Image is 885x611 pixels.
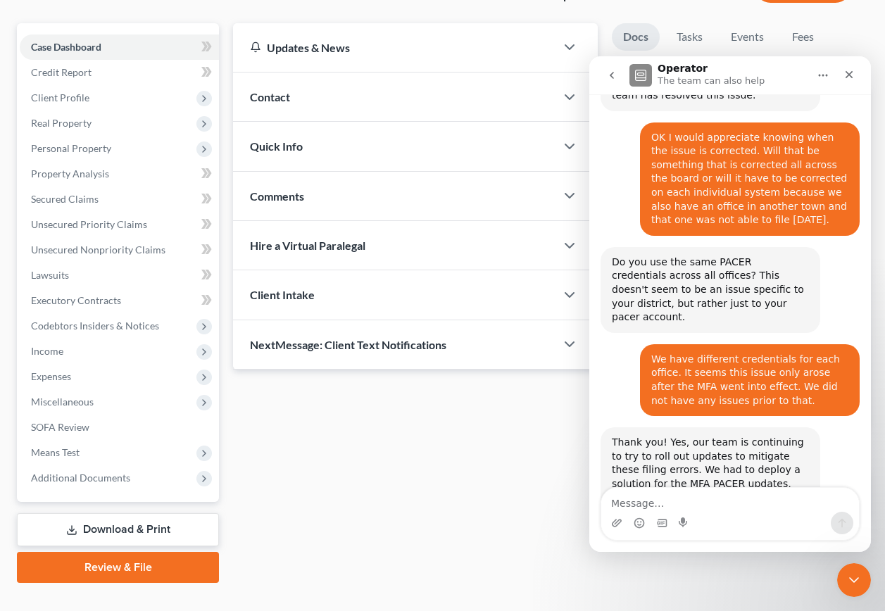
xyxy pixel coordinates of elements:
iframe: Intercom live chat [837,563,871,597]
span: Hire a Virtual Paralegal [250,239,365,252]
a: Docs [612,23,660,51]
button: Send a message… [241,455,264,478]
a: Case Dashboard [20,34,219,60]
span: Executory Contracts [31,294,121,306]
span: Property Analysis [31,168,109,179]
span: Income [31,345,63,357]
span: Unsecured Priority Claims [31,218,147,230]
div: Thank you! Yes, our team is continuing to try to roll out updates to mitigate these filing errors... [23,379,220,545]
span: Credit Report [31,66,92,78]
iframe: Intercom live chat [589,56,871,552]
a: Review & File [17,552,219,583]
a: SOFA Review [20,415,219,440]
button: Gif picker [67,461,78,472]
span: Lawsuits [31,269,69,281]
span: Expenses [31,370,71,382]
span: SOFA Review [31,421,89,433]
a: Secured Claims [20,187,219,212]
a: Download & Print [17,513,219,546]
button: Emoji picker [44,461,56,472]
span: Personal Property [31,142,111,154]
span: Contact [250,90,290,103]
span: NextMessage: Client Text Notifications [250,338,446,351]
span: Codebtors Insiders & Notices [31,320,159,332]
span: Unsecured Nonpriority Claims [31,244,165,256]
span: Means Test [31,446,80,458]
div: Thank you! Yes, our team is continuing to try to roll out updates to mitigate these filing errors... [11,371,231,553]
span: Additional Documents [31,472,130,484]
a: Lawsuits [20,263,219,288]
span: Comments [250,189,304,203]
a: Property Analysis [20,161,219,187]
span: Miscellaneous [31,396,94,408]
span: Quick Info [250,139,303,153]
button: Start recording [89,461,101,472]
span: Client Profile [31,92,89,103]
a: Unsecured Nonpriority Claims [20,237,219,263]
div: Lindsey says… [11,371,270,584]
a: Fees [781,23,826,51]
button: Upload attachment [22,461,33,472]
a: Tasks [665,23,714,51]
span: Real Property [31,117,92,129]
textarea: Message… [12,432,270,455]
span: Secured Claims [31,193,99,205]
a: Unsecured Priority Claims [20,212,219,237]
a: Executory Contracts [20,288,219,313]
div: Updates & News [250,40,539,55]
span: Client Intake [250,288,315,301]
span: Case Dashboard [31,41,101,53]
a: Events [720,23,775,51]
a: Credit Report [20,60,219,85]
